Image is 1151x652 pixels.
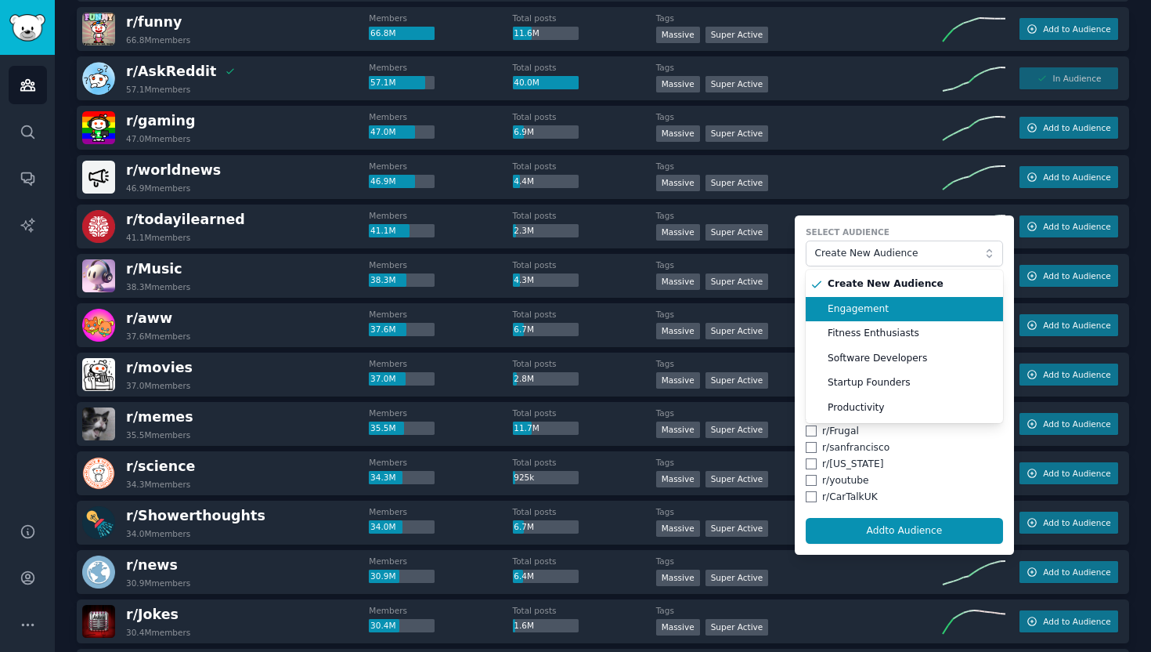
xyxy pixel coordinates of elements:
[656,259,943,270] dt: Tags
[126,360,193,375] span: r/ movies
[828,352,992,366] span: Software Developers
[1019,512,1118,534] button: Add to Audience
[82,161,115,194] img: worldnews
[1019,265,1118,287] button: Add to Audience
[656,224,700,241] div: Massive
[82,506,115,539] img: Showerthoughts
[369,210,512,221] dt: Members
[513,570,579,584] div: 6.4M
[656,125,700,142] div: Massive
[513,372,579,386] div: 2.8M
[828,302,992,317] span: Engagement
[806,518,1003,545] button: Addto Audience
[705,175,769,191] div: Super Active
[822,441,889,455] div: r/ sanfrancisco
[126,607,179,622] span: r/ Jokes
[656,175,700,191] div: Massive
[1019,413,1118,435] button: Add to Audience
[656,13,943,24] dt: Tags
[369,62,512,73] dt: Members
[126,479,190,490] div: 34.3M members
[1043,468,1110,479] span: Add to Audience
[126,557,178,573] span: r/ news
[822,491,878,505] div: r/ CarTalkUK
[1043,270,1110,281] span: Add to Audience
[656,27,700,43] div: Massive
[9,14,45,42] img: GummySearch logo
[513,224,579,238] div: 2.3M
[822,458,884,472] div: r/ [US_STATE]
[1043,172,1110,183] span: Add to Audience
[126,162,221,178] span: r/ worldnews
[369,224,435,238] div: 41.1M
[705,372,769,389] div: Super Active
[369,556,512,567] dt: Members
[513,273,579,288] div: 4.3M
[369,471,435,485] div: 34.3M
[513,358,656,369] dt: Total posts
[369,125,435,139] div: 47.0M
[656,556,943,567] dt: Tags
[1019,216,1118,237] button: Add to Audience
[82,309,115,342] img: aww
[369,111,512,122] dt: Members
[1043,369,1110,380] span: Add to Audience
[82,259,115,292] img: Music
[1019,314,1118,336] button: Add to Audience
[369,27,435,41] div: 66.8M
[513,111,656,122] dt: Total posts
[513,62,656,73] dt: Total posts
[656,309,943,320] dt: Tags
[705,619,769,636] div: Super Active
[126,508,265,523] span: r/ Showerthoughts
[82,556,115,589] img: news
[126,578,190,589] div: 30.9M members
[369,259,512,270] dt: Members
[126,113,196,129] span: r/ gaming
[513,259,656,270] dt: Total posts
[126,133,190,144] div: 47.0M members
[82,605,115,638] img: Jokes
[126,63,216,79] span: r/ AskReddit
[705,273,769,290] div: Super Active
[656,210,943,221] dt: Tags
[369,175,435,189] div: 46.9M
[126,380,190,391] div: 37.0M members
[369,13,512,24] dt: Members
[656,619,700,636] div: Massive
[369,422,435,436] div: 35.5M
[656,161,943,172] dt: Tags
[82,62,115,95] img: AskReddit
[705,76,769,92] div: Super Active
[126,331,190,342] div: 37.6M members
[513,605,656,616] dt: Total posts
[126,429,190,440] div: 35.5M members
[369,358,512,369] dt: Members
[126,528,190,539] div: 34.0M members
[369,273,435,288] div: 38.3M
[1019,462,1118,484] button: Add to Audience
[1043,221,1110,232] span: Add to Audience
[656,506,943,517] dt: Tags
[1043,122,1110,133] span: Add to Audience
[1043,418,1110,429] span: Add to Audience
[126,458,195,474] span: r/ science
[369,309,512,320] dt: Members
[656,111,943,122] dt: Tags
[656,62,943,73] dt: Tags
[828,327,992,341] span: Fitness Enthusiasts
[126,212,245,227] span: r/ todayilearned
[513,619,579,633] div: 1.6M
[369,457,512,468] dt: Members
[369,161,512,172] dt: Members
[828,376,992,390] span: Startup Founders
[513,556,656,567] dt: Total posts
[369,570,435,584] div: 30.9M
[369,619,435,633] div: 30.4M
[126,627,190,638] div: 30.4M members
[1043,616,1110,627] span: Add to Audience
[126,232,190,243] div: 41.1M members
[656,457,943,468] dt: Tags
[126,409,193,425] span: r/ memes
[656,76,700,92] div: Massive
